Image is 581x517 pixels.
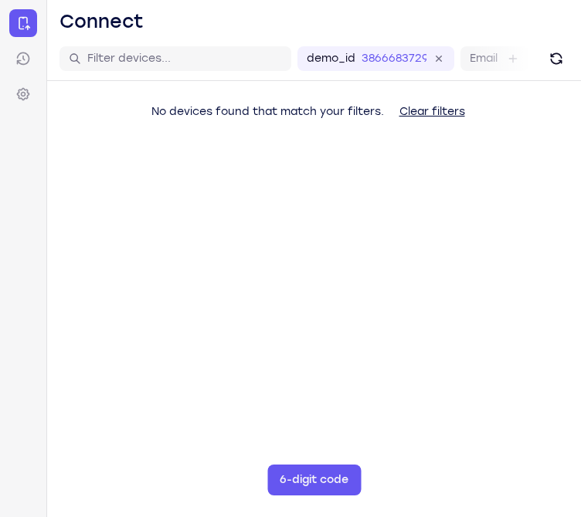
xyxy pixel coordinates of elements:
[307,51,355,66] label: demo_id
[151,105,384,118] span: No devices found that match your filters.
[9,9,37,37] a: Connect
[87,51,282,66] input: Filter devices...
[9,45,37,73] a: Sessions
[470,51,498,66] label: Email
[267,465,361,495] button: 6-digit code
[387,96,477,127] button: Clear filters
[59,9,144,34] h1: Connect
[9,80,37,108] a: Settings
[544,46,569,71] button: Refresh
